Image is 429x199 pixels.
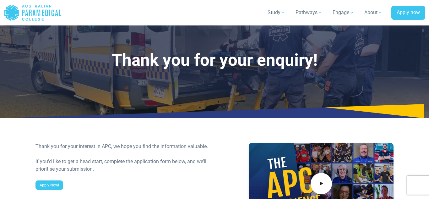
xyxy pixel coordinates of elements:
a: Australian Paramedical College [4,3,62,23]
a: Pathways [292,4,326,21]
a: Apply now [391,6,425,20]
a: About [361,4,386,21]
div: Thank you for your interest in APC, we hope you find the information valuable. [35,143,211,150]
h1: Thank you for your enquiry! [35,50,394,70]
div: If you’d like to get a head start, complete the application form below, and we’ll prioritise your... [35,158,211,173]
a: Study [264,4,289,21]
a: Apply Now! [35,180,63,190]
a: Engage [329,4,358,21]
